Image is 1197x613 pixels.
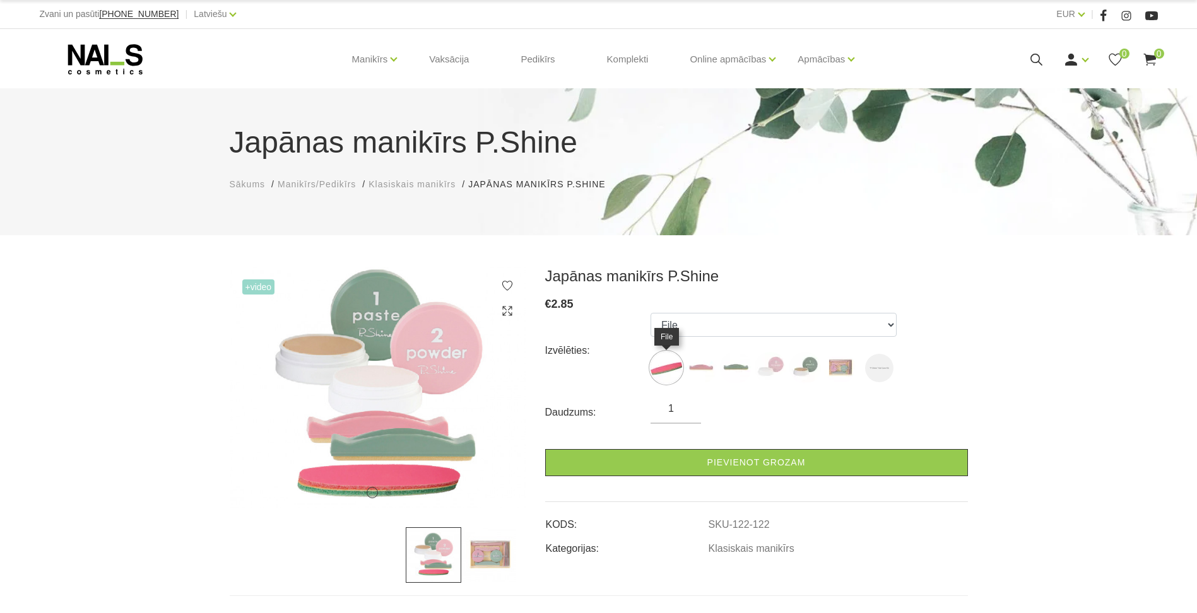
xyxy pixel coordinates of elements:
[551,298,574,310] span: 2.85
[468,178,618,191] li: Japānas manikīrs P.Shine
[789,352,821,383] img: ...
[242,279,275,295] span: +Video
[385,489,391,496] button: 2 of 2
[709,519,770,530] a: SKU-122-122
[369,179,456,189] span: Klasiskais manikīrs
[865,354,893,382] img: Japānas manikīrs P.Shine ("P-Shine" Nail Care Kit)
[39,6,179,22] div: Zvani un pasūti
[1142,52,1158,67] a: 0
[709,543,794,554] a: Klasiskais manikīrs
[230,120,968,165] h1: Japānas manikīrs P.Shine
[651,352,682,383] img: ...
[369,178,456,191] a: Klasiskais manikīrs
[720,352,752,383] img: ...
[545,267,968,286] h3: Japānas manikīrs P.Shine
[367,487,378,498] button: 1 of 2
[406,527,461,583] img: ...
[230,178,266,191] a: Sākums
[99,9,179,19] a: [PHONE_NUMBER]
[1056,6,1075,21] a: EUR
[545,298,551,310] span: €
[278,178,356,191] a: Manikīrs/Pedikīrs
[510,29,565,90] a: Pedikīrs
[352,34,388,85] a: Manikīrs
[194,6,227,21] a: Latviešu
[690,34,766,85] a: Online apmācības
[1107,52,1123,67] a: 0
[755,352,786,383] img: ...
[685,352,717,383] img: ...
[865,354,893,382] label: Nav atlikumā
[545,449,968,476] a: Pievienot grozam
[545,532,708,556] td: Kategorijas:
[230,179,266,189] span: Sākums
[545,508,708,532] td: KODS:
[1119,49,1129,59] span: 0
[597,29,659,90] a: Komplekti
[278,179,356,189] span: Manikīrs/Pedikīrs
[230,267,526,508] img: ...
[545,402,651,423] div: Daudzums:
[1154,49,1164,59] span: 0
[185,6,187,22] span: |
[545,341,651,361] div: Izvēlēties:
[824,352,856,383] img: ...
[798,34,845,85] a: Apmācības
[419,29,479,90] a: Vaksācija
[461,527,517,583] img: ...
[1091,6,1094,22] span: |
